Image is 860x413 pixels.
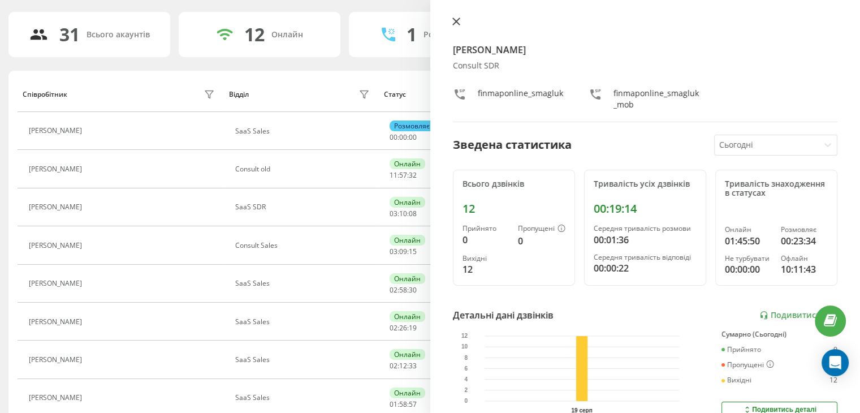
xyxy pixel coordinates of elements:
div: 0 [463,233,509,247]
div: Офлайн [781,255,828,263]
span: 00 [399,132,407,142]
div: Онлайн [390,388,425,398]
span: 32 [409,170,417,180]
div: [PERSON_NAME] [29,203,85,211]
div: [PERSON_NAME] [29,356,85,364]
div: Consult SDR [453,61,838,71]
div: 12 [829,376,837,384]
div: 00:01:36 [594,233,697,247]
div: 00:00:00 [725,263,772,276]
span: 57 [409,399,417,409]
text: 10 [461,343,468,350]
div: Прийнято [721,346,761,354]
div: Відділ [229,91,249,98]
div: Детальні дані дзвінків [453,308,554,322]
div: Середня тривалість розмови [594,225,697,233]
text: 6 [464,365,468,372]
div: : : [390,324,417,332]
span: 19 [409,323,417,333]
div: SaaS Sales [235,279,373,287]
span: 33 [409,361,417,371]
span: 02 [390,285,397,295]
div: Всього акаунтів [87,30,150,40]
div: Розмовляють [423,30,478,40]
span: 02 [390,361,397,371]
div: [PERSON_NAME] [29,279,85,287]
div: : : [390,171,417,179]
div: Прийнято [463,225,509,233]
div: [PERSON_NAME] [29,165,85,173]
div: 01:45:50 [725,234,772,248]
div: 10:11:43 [781,263,828,276]
div: Онлайн [725,226,772,234]
div: Не турбувати [725,255,772,263]
div: Всього дзвінків [463,179,565,189]
span: 09 [399,247,407,256]
a: Подивитись звіт [759,311,837,320]
text: 4 [464,376,468,382]
div: Consult old [235,165,373,173]
div: 00:19:14 [594,202,697,216]
div: 0 [833,346,837,354]
div: Зведена статистика [453,136,572,153]
span: 15 [409,247,417,256]
div: 12 [244,24,265,45]
div: Онлайн [271,30,303,40]
span: 58 [399,285,407,295]
div: finmaponline_smagluk_mob [613,88,702,110]
div: Розмовляє [781,226,828,234]
div: Розмовляє [390,121,434,131]
div: Тривалість усіх дзвінків [594,179,697,189]
div: : : [390,248,417,256]
div: Онлайн [390,311,425,322]
div: : : [390,362,417,370]
div: SaaS SDR [235,203,373,211]
span: 57 [399,170,407,180]
div: Статус [384,91,406,98]
div: Онлайн [390,235,425,246]
div: : : [390,134,417,141]
div: Онлайн [390,197,425,208]
div: Пропущені [721,360,774,369]
div: Тривалість знаходження в статусах [725,179,828,199]
div: 12 [463,263,509,276]
div: SaaS Sales [235,356,373,364]
div: finmaponline_smagluk [478,88,563,110]
div: [PERSON_NAME] [29,127,85,135]
div: SaaS Sales [235,127,373,135]
div: 1 [407,24,417,45]
div: 0 [518,234,565,248]
span: 12 [399,361,407,371]
span: 10 [399,209,407,218]
text: 12 [461,333,468,339]
div: Open Intercom Messenger [822,349,849,376]
div: Вихідні [721,376,751,384]
span: 08 [409,209,417,218]
span: 03 [390,247,397,256]
div: Сумарно (Сьогодні) [721,330,837,338]
div: 31 [59,24,80,45]
span: 03 [390,209,397,218]
div: 12 [463,202,565,216]
span: 00 [409,132,417,142]
div: Пропущені [518,225,565,234]
text: 2 [464,387,468,393]
span: 11 [390,170,397,180]
div: Середня тривалість відповіді [594,253,697,261]
span: 58 [399,399,407,409]
div: Онлайн [390,158,425,169]
span: 30 [409,285,417,295]
text: 0 [464,398,468,404]
div: 00:23:34 [781,234,828,248]
div: [PERSON_NAME] [29,242,85,249]
span: 02 [390,323,397,333]
div: Consult Sales [235,242,373,249]
div: Співробітник [23,91,67,98]
div: : : [390,210,417,218]
div: [PERSON_NAME] [29,394,85,402]
span: 00 [390,132,397,142]
div: Онлайн [390,273,425,284]
h4: [PERSON_NAME] [453,43,838,57]
div: : : [390,286,417,294]
div: : : [390,401,417,408]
